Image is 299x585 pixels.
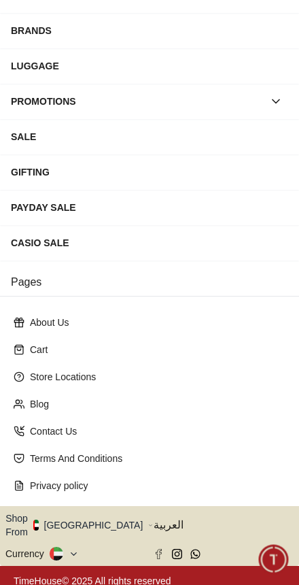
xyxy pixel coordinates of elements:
[30,316,280,329] p: About Us
[30,370,280,384] p: Store Locations
[30,397,280,411] p: Blog
[11,195,288,220] div: PAYDAY SALE
[154,549,164,559] a: Facebook
[5,547,50,561] div: Currency
[172,549,182,559] a: Instagram
[11,18,288,43] div: BRANDS
[30,479,280,492] p: Privacy policy
[5,512,153,539] button: Shop From[GEOGRAPHIC_DATA]
[30,452,280,465] p: Terms And Conditions
[30,343,280,356] p: Cart
[11,231,288,255] div: CASIO SALE
[30,424,280,438] p: Contact Us
[259,545,289,575] div: Chat Widget
[11,160,288,184] div: GIFTING
[11,89,264,114] div: PROMOTIONS
[11,54,288,78] div: LUGGAGE
[190,549,200,559] a: Whatsapp
[154,517,294,533] span: العربية
[11,124,288,149] div: SALE
[33,520,39,531] img: United Arab Emirates
[154,512,294,539] button: العربية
